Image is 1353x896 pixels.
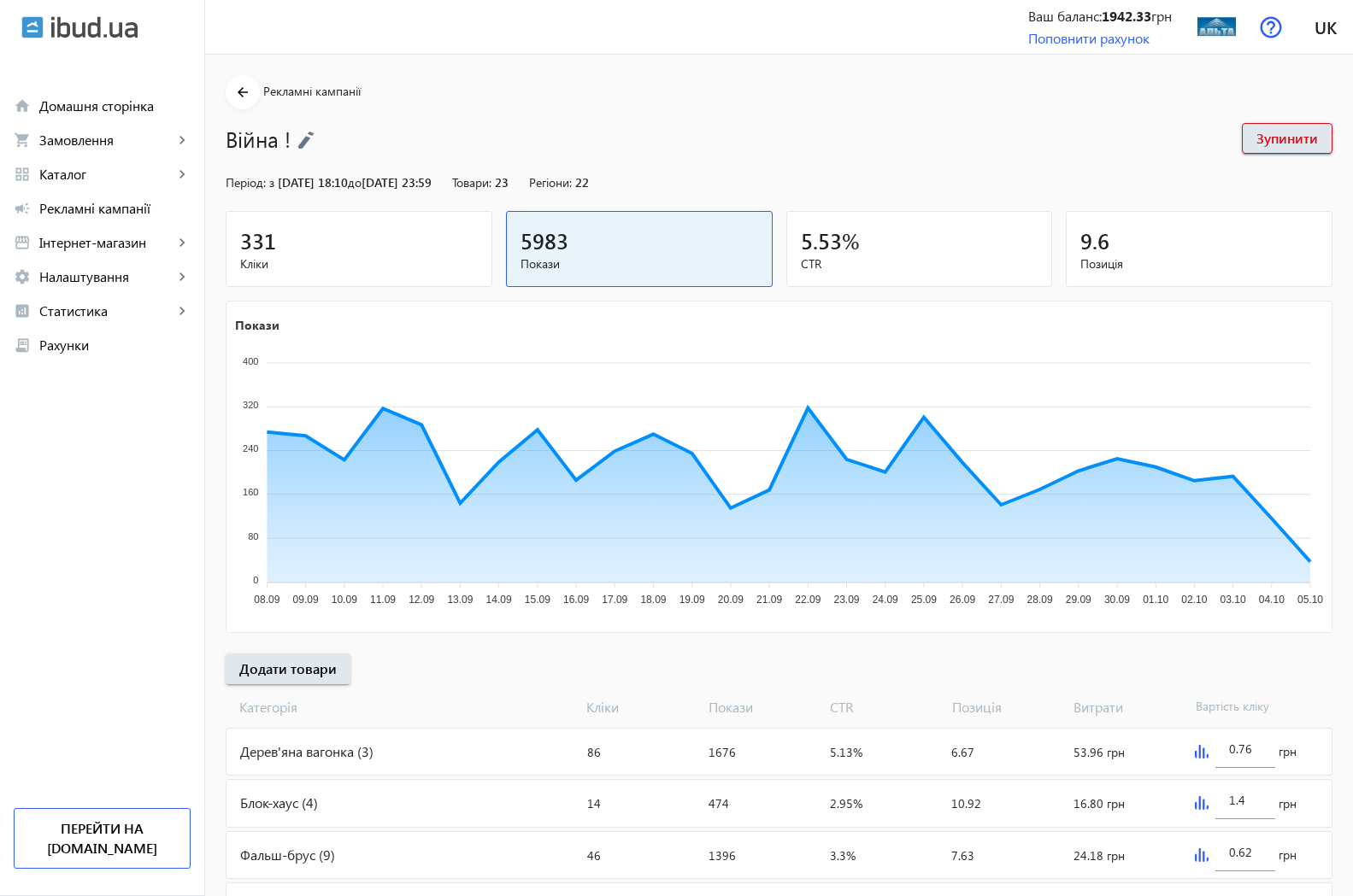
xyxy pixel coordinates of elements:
[370,594,396,606] tspan: 11.09
[709,744,736,760] span: 1676
[575,174,589,190] span: 22
[39,166,174,183] span: Каталог
[1195,745,1209,758] img: graph.svg
[1067,698,1188,717] span: Витрати
[1279,743,1297,760] span: грн
[226,698,579,717] span: Категорія
[39,302,174,319] span: Статистика
[1195,848,1209,862] img: graph.svg
[240,226,276,255] span: 331
[1197,8,1236,46] img: 30096267ab8a016071949415137317-1284282106.jpg
[1242,123,1332,154] button: Зупинити
[348,174,362,190] span: до
[226,124,1225,154] h1: Війна !
[495,174,509,190] span: 23
[1195,796,1209,810] img: graph.svg
[226,174,274,190] span: Період: з
[278,174,432,190] span: [DATE] 18:10 [DATE] 23:59
[14,132,31,149] mat-icon: shopping_cart
[709,795,729,811] span: 474
[1315,16,1337,38] span: uk
[243,355,258,366] tspan: 400
[263,83,361,99] span: Рекламні кампанії
[243,487,258,497] tspan: 160
[1297,594,1323,606] tspan: 05.10
[174,166,191,183] mat-icon: keyboard_arrow_right
[988,594,1014,606] tspan: 27.09
[801,226,842,255] span: 5.53
[232,82,254,103] mat-icon: arrow_back
[14,97,31,114] mat-icon: home
[833,594,859,606] tspan: 23.09
[830,744,862,760] span: 5.13%
[823,698,944,717] span: CTR
[226,832,580,878] div: Фальш-брус (9)
[1028,29,1150,47] a: Поповнити рахунок
[248,531,258,542] tspan: 80
[174,132,191,149] mat-icon: keyboard_arrow_right
[842,226,860,255] span: %
[1221,594,1246,606] tspan: 03.10
[226,729,580,775] div: Дерев'яна вагонка (3)
[951,847,974,864] span: 7.63
[39,337,191,354] span: Рахунки
[1074,847,1125,864] span: 24.18 грн
[521,255,758,272] span: Покази
[529,174,572,190] span: Регіони:
[602,594,627,606] tspan: 17.09
[1102,7,1151,25] b: 1942.33
[1080,255,1318,272] span: Позиція
[587,847,601,864] span: 46
[332,594,357,606] tspan: 10.09
[174,268,191,285] mat-icon: keyboard_arrow_right
[579,698,701,717] span: Кліки
[39,97,191,114] span: Домашня сторінка
[239,659,337,678] span: Додати товари
[1074,744,1125,760] span: 53.96 грн
[253,575,258,585] tspan: 0
[1143,594,1168,606] tspan: 01.10
[1279,846,1297,864] span: грн
[951,744,974,760] span: 6.67
[447,594,473,606] tspan: 13.09
[945,698,1067,717] span: Позиція
[243,443,258,454] tspan: 240
[226,653,350,684] button: Додати товари
[39,132,174,149] span: Замовлення
[409,594,434,606] tspan: 12.09
[709,847,736,864] span: 1396
[14,268,31,285] mat-icon: settings
[525,594,550,606] tspan: 15.09
[756,594,782,606] tspan: 21.09
[1104,594,1130,606] tspan: 30.09
[226,780,580,826] div: Блок-хаус (4)
[1066,594,1091,606] tspan: 29.09
[587,795,601,811] span: 14
[950,594,975,606] tspan: 26.09
[801,255,1038,272] span: CTR
[51,16,138,38] img: ibud_text.svg
[174,302,191,319] mat-icon: keyboard_arrow_right
[21,16,44,38] img: ibud.svg
[1027,594,1053,606] tspan: 28.09
[718,594,744,606] tspan: 20.09
[293,594,319,606] tspan: 09.09
[14,166,31,183] mat-icon: grid_view
[873,594,898,606] tspan: 24.09
[486,594,512,606] tspan: 14.09
[830,795,862,811] span: 2.95%
[795,594,821,606] tspan: 22.09
[243,400,258,410] tspan: 320
[1259,594,1285,606] tspan: 04.10
[1256,129,1318,148] span: Зупинити
[39,200,191,217] span: Рекламні кампанії
[951,795,981,811] span: 10.92
[563,594,589,606] tspan: 16.09
[14,337,31,354] mat-icon: receipt_long
[240,255,478,272] span: Кліки
[1260,16,1282,38] img: help.svg
[521,226,568,255] span: 5983
[39,268,174,285] span: Налаштування
[830,847,856,864] span: 3.3%
[679,594,705,606] tspan: 19.09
